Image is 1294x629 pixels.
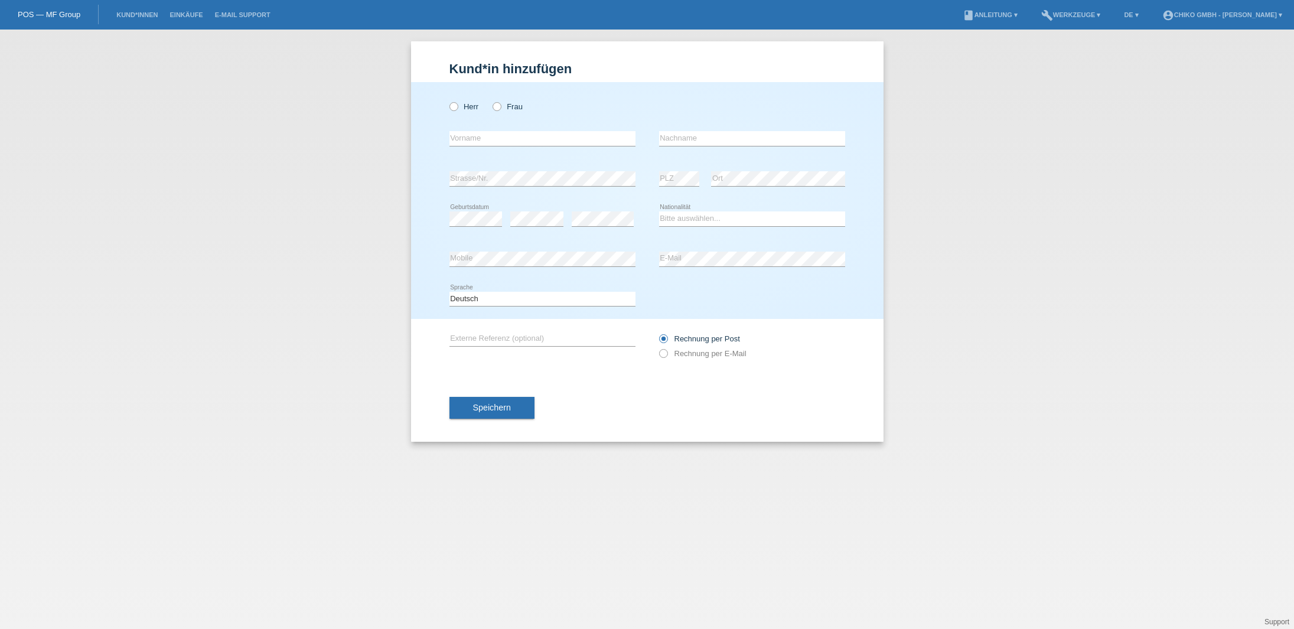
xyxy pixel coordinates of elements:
[1162,9,1174,21] i: account_circle
[659,349,747,358] label: Rechnung per E-Mail
[1118,11,1144,18] a: DE ▾
[963,9,974,21] i: book
[659,334,740,343] label: Rechnung per Post
[659,349,667,364] input: Rechnung per E-Mail
[493,102,523,111] label: Frau
[1035,11,1107,18] a: buildWerkzeuge ▾
[449,102,479,111] label: Herr
[18,10,80,19] a: POS — MF Group
[493,102,500,110] input: Frau
[164,11,208,18] a: Einkäufe
[449,102,457,110] input: Herr
[449,397,534,419] button: Speichern
[110,11,164,18] a: Kund*innen
[957,11,1024,18] a: bookAnleitung ▾
[1156,11,1288,18] a: account_circleChiko GmbH - [PERSON_NAME] ▾
[209,11,276,18] a: E-Mail Support
[473,403,511,412] span: Speichern
[1264,618,1289,626] a: Support
[659,334,667,349] input: Rechnung per Post
[1041,9,1053,21] i: build
[449,61,845,76] h1: Kund*in hinzufügen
